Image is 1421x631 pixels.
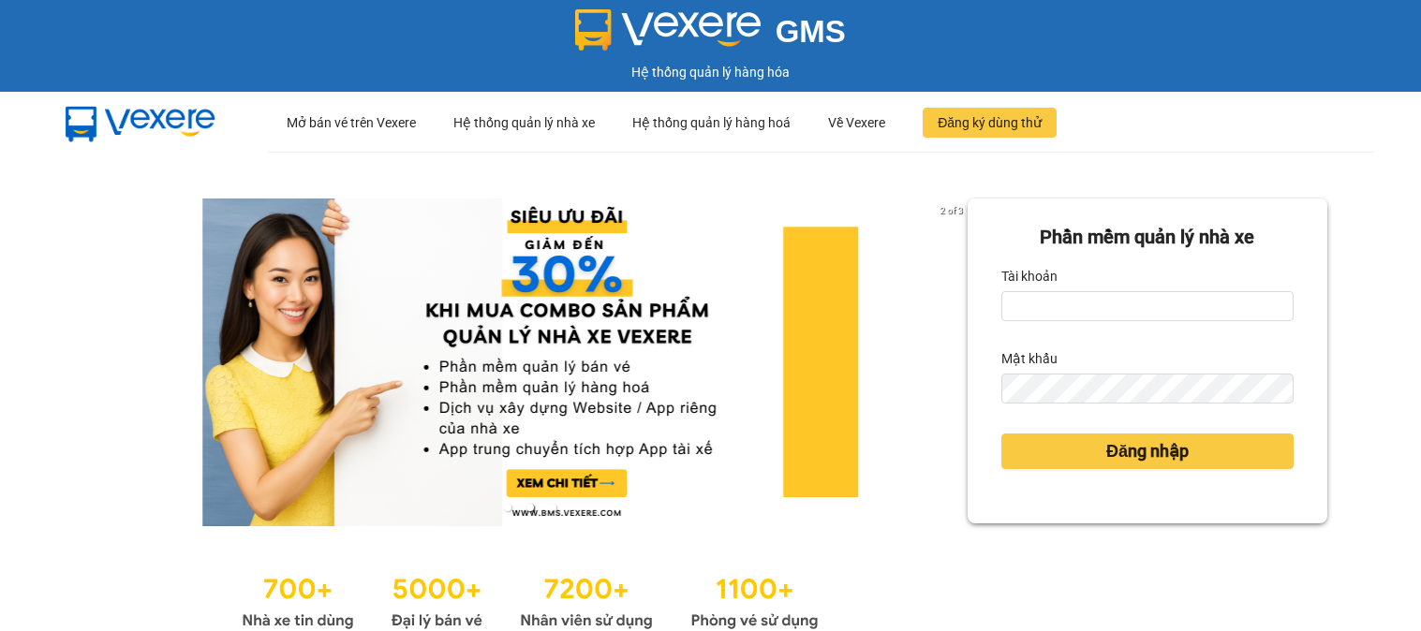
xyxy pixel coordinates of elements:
div: Hệ thống quản lý hàng hóa [5,62,1416,82]
li: slide item 2 [526,504,534,511]
label: Tài khoản [1001,261,1058,291]
button: previous slide / item [94,198,120,526]
div: Phần mềm quản lý nhà xe [1001,223,1294,252]
div: Hệ thống quản lý nhà xe [453,93,595,153]
input: Tài khoản [1001,291,1294,321]
p: 2 of 3 [935,198,968,223]
button: Đăng nhập [1001,433,1294,469]
label: Mật khẩu [1001,344,1058,374]
li: slide item 1 [504,504,511,511]
button: next slide / item [941,198,968,526]
img: logo 2 [575,9,761,51]
span: Đăng nhập [1106,438,1189,464]
a: GMS [575,28,846,43]
div: Về Vexere [828,93,885,153]
input: Mật khẩu [1001,374,1294,404]
span: Đăng ký dùng thử [938,112,1042,133]
li: slide item 3 [549,504,556,511]
img: mbUUG5Q.png [47,92,234,154]
button: Đăng ký dùng thử [923,108,1057,138]
span: GMS [776,14,846,49]
div: Mở bán vé trên Vexere [287,93,416,153]
div: Hệ thống quản lý hàng hoá [632,93,791,153]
